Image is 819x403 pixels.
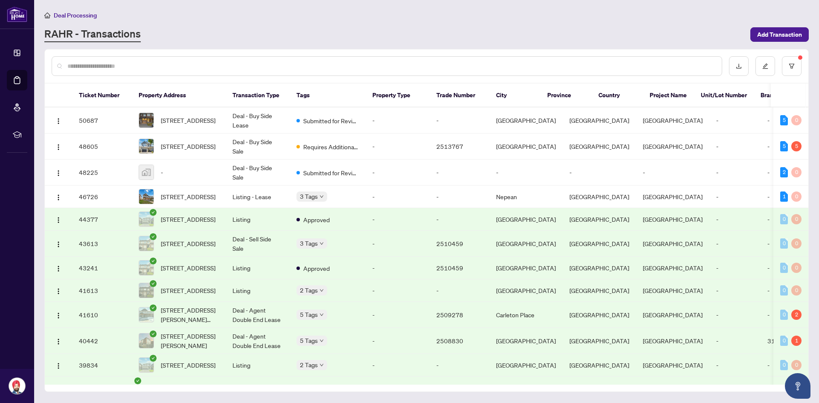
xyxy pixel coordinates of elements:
div: 2 [791,310,802,320]
span: [STREET_ADDRESS][PERSON_NAME] [161,331,219,350]
td: 2510459 [430,257,489,279]
td: 2510459 [430,231,489,257]
td: Deal - Buy Side Lease [226,107,290,133]
td: - [366,354,430,377]
span: down [319,194,324,199]
span: 5 Tags [300,336,318,345]
td: Listing [226,279,290,302]
td: [GEOGRAPHIC_DATA] [563,328,636,354]
span: [STREET_ADDRESS] [161,286,215,295]
div: 5 [791,141,802,151]
td: [GEOGRAPHIC_DATA] [489,279,563,302]
th: Property Type [366,84,430,107]
th: Unit/Lot Number [694,84,754,107]
div: 0 [791,214,802,224]
td: - [366,302,430,328]
td: [GEOGRAPHIC_DATA] [563,231,636,257]
td: Nepean [489,186,563,208]
td: [GEOGRAPHIC_DATA] [636,279,709,302]
button: Logo [52,190,65,203]
td: 46726 [72,186,132,208]
td: [GEOGRAPHIC_DATA] [563,302,636,328]
span: [STREET_ADDRESS] [161,142,215,151]
td: [GEOGRAPHIC_DATA] [636,231,709,257]
span: 2 Tags [300,360,318,370]
img: thumbnail-img [139,139,154,154]
img: Logo [55,241,62,248]
span: check-circle [150,209,157,216]
span: down [319,288,324,293]
td: [GEOGRAPHIC_DATA] [489,354,563,377]
td: - [709,159,761,186]
td: - [709,257,761,279]
th: Property Address [132,84,226,107]
td: [GEOGRAPHIC_DATA] [563,257,636,279]
td: - [709,107,761,133]
td: - [366,133,430,159]
img: Logo [55,288,62,295]
td: 41610 [72,302,132,328]
div: 5 [780,115,788,125]
span: download [736,63,742,69]
img: Profile Icon [9,378,25,394]
button: Logo [52,237,65,250]
td: 50687 [72,107,132,133]
img: Logo [55,338,62,345]
td: - [709,354,761,377]
td: [GEOGRAPHIC_DATA] [636,208,709,231]
button: Logo [52,358,65,372]
th: Province [540,84,592,107]
td: - [430,208,489,231]
td: 2508830 [430,328,489,354]
td: - [366,328,430,354]
td: 43613 [72,231,132,257]
span: home [44,12,50,18]
td: - [636,159,709,186]
img: Logo [55,312,62,319]
td: - [489,159,563,186]
img: thumbnail-img [139,165,154,180]
td: 2509278 [430,302,489,328]
span: Submitted for Review [303,116,359,125]
div: 0 [791,167,802,177]
td: [GEOGRAPHIC_DATA] [636,354,709,377]
img: Logo [55,144,62,151]
th: Branch [754,84,818,107]
div: 0 [780,360,788,370]
div: 5 [780,141,788,151]
td: [GEOGRAPHIC_DATA] [563,279,636,302]
th: City [489,84,540,107]
td: - [366,107,430,133]
td: - [430,354,489,377]
span: [STREET_ADDRESS] [161,192,215,201]
span: down [319,313,324,317]
td: 43241 [72,257,132,279]
a: RAHR - Transactions [44,27,141,42]
td: Carleton Place [489,302,563,328]
th: Trade Number [430,84,489,107]
td: - [709,133,761,159]
td: 2513767 [430,133,489,159]
td: - [709,279,761,302]
button: Add Transaction [750,27,809,42]
button: Logo [52,113,65,127]
button: Logo [52,212,65,226]
button: Open asap [785,373,810,399]
td: 41613 [72,279,132,302]
th: Project Name [643,84,694,107]
button: Logo [52,334,65,348]
img: thumbnail-img [139,189,154,204]
td: [GEOGRAPHIC_DATA] [636,133,709,159]
div: 0 [780,263,788,273]
span: 3 Tags [300,238,318,248]
div: 0 [780,310,788,320]
span: Add Transaction [757,28,802,41]
td: Listing - Lease [226,186,290,208]
td: Deal - Agent Double End Lease [226,302,290,328]
td: - [366,257,430,279]
span: 5 Tags [300,310,318,319]
span: down [319,241,324,246]
img: Logo [55,118,62,125]
span: down [319,339,324,343]
span: [STREET_ADDRESS] [161,360,215,370]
